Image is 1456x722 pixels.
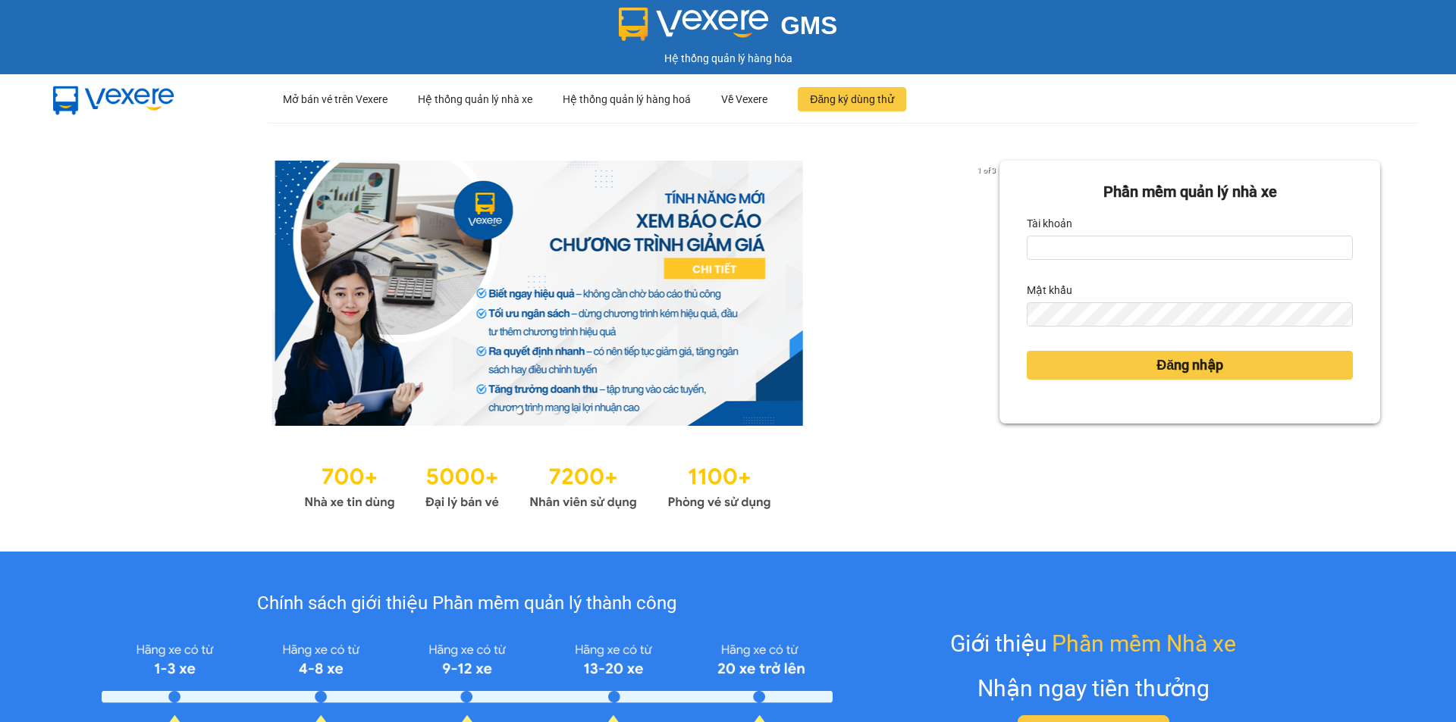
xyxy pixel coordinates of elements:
button: previous slide / item [76,161,97,426]
img: logo 2 [619,8,769,41]
div: Phần mềm quản lý nhà xe [1027,180,1353,204]
img: mbUUG5Q.png [38,74,190,124]
input: Tài khoản [1027,236,1353,260]
button: Đăng nhập [1027,351,1353,380]
li: slide item 1 [516,408,522,414]
button: Đăng ký dùng thử [798,87,906,111]
div: Chính sách giới thiệu Phần mềm quản lý thành công [102,589,832,618]
input: Mật khẩu [1027,302,1353,327]
a: GMS [619,23,838,35]
span: Phần mềm Nhà xe [1052,626,1236,661]
div: Giới thiệu [950,626,1236,661]
button: next slide / item [978,161,999,426]
div: Nhận ngay tiền thưởng [977,670,1210,706]
img: Statistics.png [304,456,771,514]
div: Mở bán vé trên Vexere [283,75,388,123]
span: Đăng ký dùng thử [810,91,894,108]
label: Tài khoản [1027,211,1072,236]
div: Hệ thống quản lý nhà xe [418,75,532,123]
li: slide item 3 [553,408,559,414]
div: Về Vexere [721,75,767,123]
label: Mật khẩu [1027,278,1072,302]
p: 1 of 3 [973,161,999,180]
span: Đăng nhập [1156,355,1223,376]
div: Hệ thống quản lý hàng hóa [4,50,1452,67]
div: Hệ thống quản lý hàng hoá [563,75,691,123]
li: slide item 2 [535,408,541,414]
span: GMS [780,11,837,39]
